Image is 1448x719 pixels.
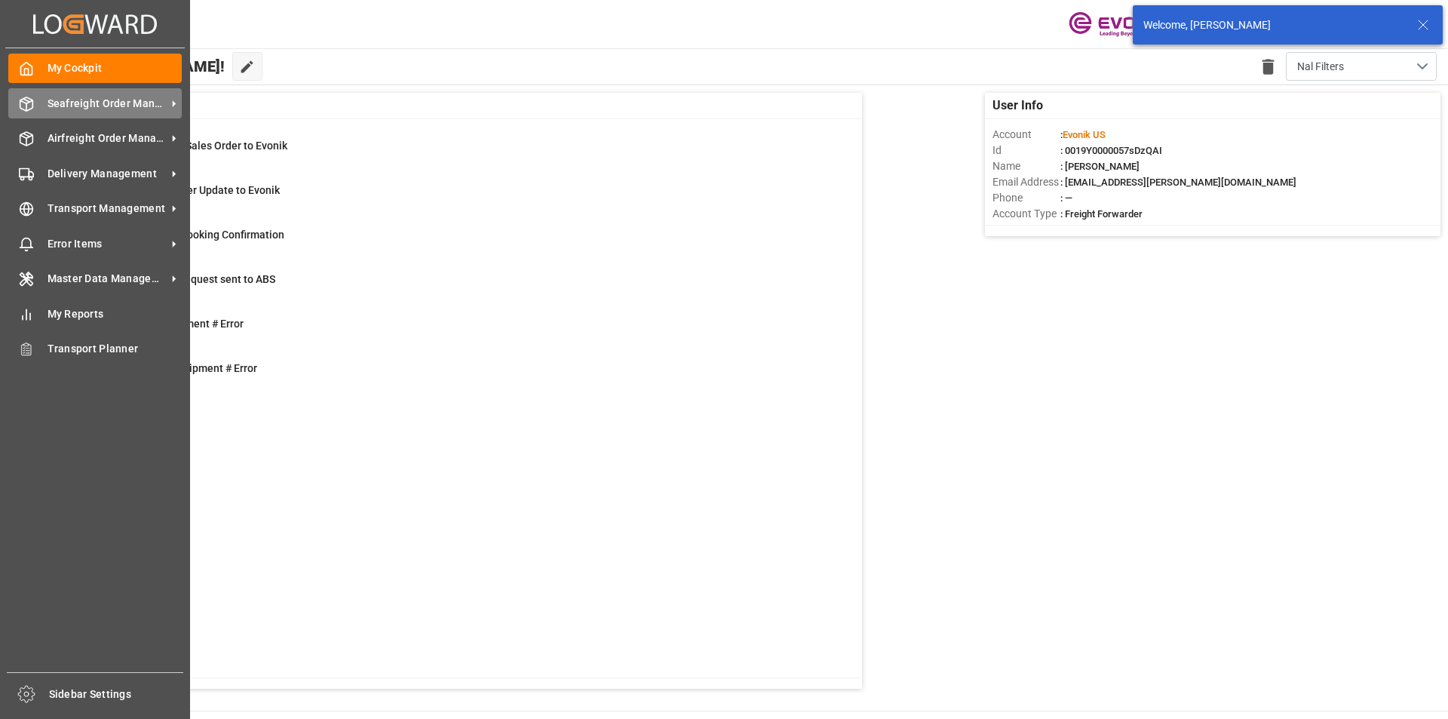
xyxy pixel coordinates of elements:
span: Seafreight Order Management [48,96,167,112]
button: open menu [1286,52,1437,81]
span: Account Type [992,206,1060,222]
span: Transport Planner [48,341,183,357]
span: Phone [992,190,1060,206]
span: Error Items [48,236,167,252]
span: Error Sales Order Update to Evonik [115,184,280,196]
span: Evonik US [1063,129,1106,140]
span: : 0019Y0000057sDzQAI [1060,145,1162,156]
a: 0TU : Pre-Leg Shipment # ErrorTransport Unit [78,361,843,392]
a: 42ABS: Missing Booking ConfirmationShipment [78,227,843,259]
span: : [1060,129,1106,140]
span: Nal Filters [1297,59,1344,75]
a: My Reports [8,299,182,328]
span: : Freight Forwarder [1060,208,1143,220]
a: 0Error Sales Order Update to EvonikShipment [78,183,843,214]
span: ABS: Missing Booking Confirmation [115,229,284,241]
img: Evonik-brand-mark-Deep-Purple-RGB.jpeg_1700498283.jpeg [1069,11,1167,38]
span: Email Address [992,174,1060,190]
span: Pending Bkg Request sent to ABS [115,273,275,285]
span: Hello [PERSON_NAME]! [63,52,225,81]
a: 2Main-Leg Shipment # ErrorShipment [78,316,843,348]
a: Transport Planner [8,334,182,364]
span: Transport Management [48,201,167,217]
a: My Cockpit [8,54,182,83]
div: Welcome, [PERSON_NAME] [1143,17,1403,33]
span: Id [992,143,1060,158]
span: My Cockpit [48,60,183,76]
span: Airfreight Order Management [48,131,167,146]
a: 2Error on Initial Sales Order to EvonikShipment [78,138,843,170]
span: Name [992,158,1060,174]
a: 0Pending Bkg Request sent to ABSShipment [78,272,843,303]
span: Master Data Management [48,271,167,287]
span: Error on Initial Sales Order to Evonik [115,140,287,152]
span: Delivery Management [48,166,167,182]
span: : [EMAIL_ADDRESS][PERSON_NAME][DOMAIN_NAME] [1060,177,1296,188]
span: Sidebar Settings [49,687,184,702]
span: Account [992,127,1060,143]
span: : — [1060,192,1072,204]
span: My Reports [48,306,183,322]
span: User Info [992,97,1043,115]
span: : [PERSON_NAME] [1060,161,1140,172]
